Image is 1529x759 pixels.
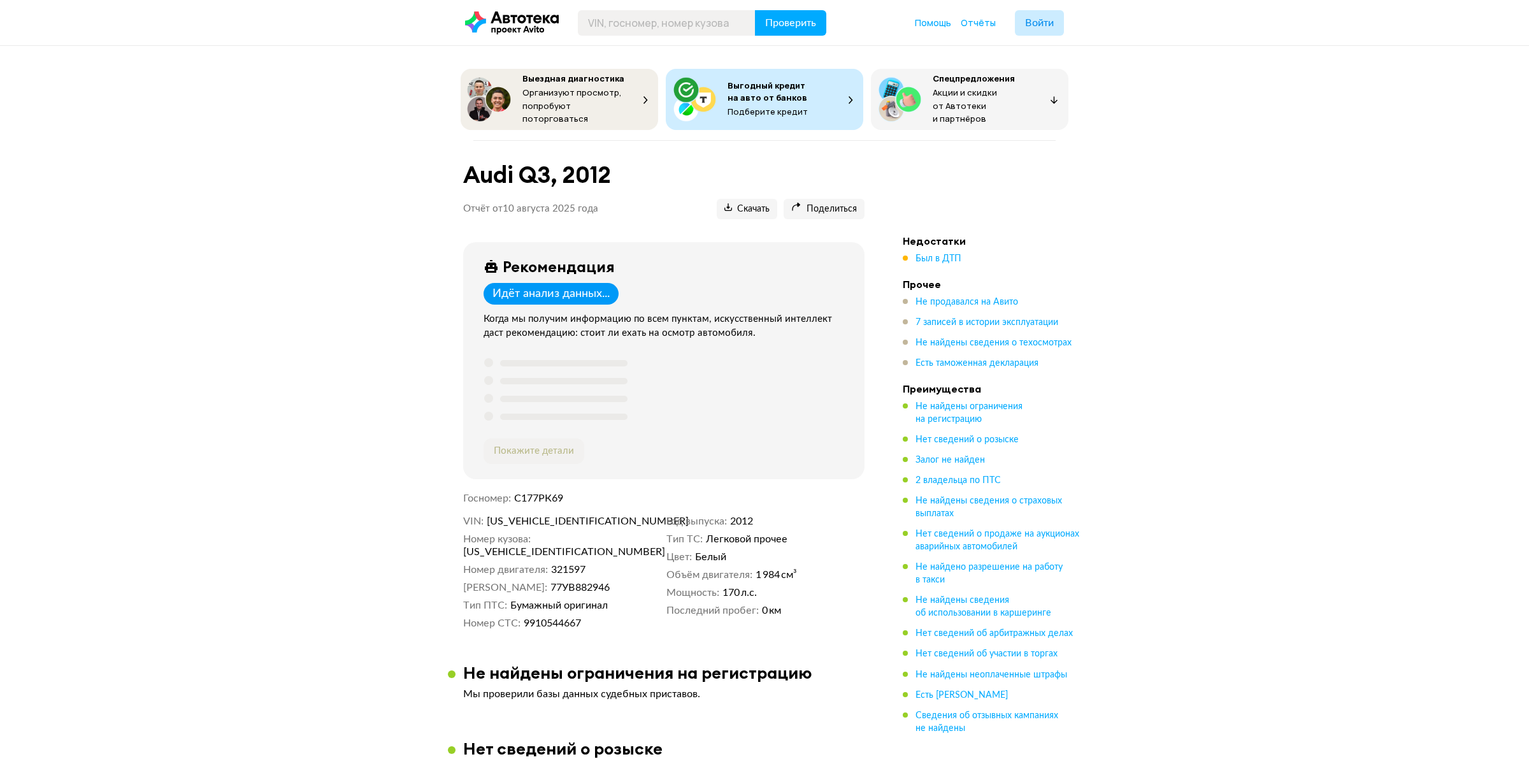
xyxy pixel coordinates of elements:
[666,515,727,528] dt: Год выпуска
[915,476,1001,485] span: 2 владельца по ПТС
[551,563,585,576] span: 321597
[755,10,826,36] button: Проверить
[666,568,752,581] dt: Объём двигателя
[463,599,507,612] dt: Тип ПТС
[915,563,1063,584] span: Не найдено разрешение на работу в такси
[514,493,563,503] span: С177РК69
[463,663,812,683] h3: Не найдены ограничения на регистрацию
[666,533,703,546] dt: Тип ТС
[791,203,857,215] span: Поделиться
[492,287,610,301] div: Идёт анализ данных...
[463,515,484,528] dt: VIN
[484,312,849,340] div: Когда мы получим информацию по всем пунктам, искусственный интеллект даст рекомендацию: стоит ли ...
[487,515,633,528] span: [US_VEHICLE_IDENTIFICATION_NUMBER]
[695,551,726,563] span: Белый
[915,435,1019,444] span: Нет сведений о розыске
[915,596,1051,618] span: Не найдены сведения об использовании в каршеринге
[722,586,757,599] span: 170 л.с.
[765,18,816,28] span: Проверить
[522,87,622,124] span: Организуют просмотр, попробуют поторговаться
[903,235,1081,247] h4: Недостатки
[510,599,608,612] span: Бумажный оригинал
[915,711,1058,733] span: Сведения об отзывных кампаниях не найдены
[915,649,1058,658] span: Нет сведений об участии в торгах
[762,604,781,617] span: 0 км
[463,546,610,558] span: [US_VEHICLE_IDENTIFICATION_NUMBER]
[915,402,1023,424] span: Не найдены ограничения на регистрацию
[1025,18,1054,28] span: Войти
[915,691,1008,700] span: Есть [PERSON_NAME]
[463,533,531,546] dt: Номер кузова
[463,617,520,630] dt: Номер СТС
[915,496,1062,518] span: Не найдены сведения о страховых выплатах
[463,203,598,215] p: Отчёт от 10 августа 2025 года
[903,382,1081,395] h4: Преимущества
[522,73,624,84] span: Выездная диагностика
[550,581,610,594] span: 77УВ882946
[463,492,511,505] dt: Госномер
[915,17,951,29] a: Помощь
[915,359,1038,368] span: Есть таможенная декларация
[666,551,692,563] dt: Цвет
[463,563,548,576] dt: Номер двигателя
[915,318,1058,327] span: 7 записей в истории эксплуатации
[784,199,865,219] button: Поделиться
[915,530,1079,551] span: Нет сведений о продаже на аукционах аварийных автомобилей
[915,670,1067,679] span: Не найдены неоплаченные штрафы
[933,87,997,124] span: Акции и скидки от Автотеки и партнёров
[871,69,1068,130] button: СпецпредложенияАкции и скидки от Автотеки и партнёров
[463,581,547,594] dt: [PERSON_NAME]
[756,568,797,581] span: 1 984 см³
[463,688,865,700] p: Мы проверили базы данных судебных приставов.
[524,617,581,630] span: 9910544667
[461,69,658,130] button: Выездная диагностикаОрганизуют просмотр, попробуют поторговаться
[915,456,985,465] span: Залог не найден
[706,533,787,546] span: Легковой прочее
[666,604,759,617] dt: Последний пробег
[503,257,615,275] div: Рекомендация
[666,586,719,599] dt: Мощность
[915,254,961,263] span: Был в ДТП
[915,298,1018,307] span: Не продавался на Авито
[484,438,584,464] button: Покажите детали
[463,161,865,189] h1: Audi Q3, 2012
[730,515,753,528] span: 2012
[724,203,770,215] span: Скачать
[666,69,863,130] button: Выгодный кредит на авто от банковПодберите кредит
[728,80,807,103] span: Выгодный кредит на авто от банков
[915,629,1073,638] span: Нет сведений об арбитражных делах
[494,446,574,456] span: Покажите детали
[903,278,1081,291] h4: Прочее
[578,10,756,36] input: VIN, госномер, номер кузова
[728,106,808,117] span: Подберите кредит
[915,338,1072,347] span: Не найдены сведения о техосмотрах
[463,739,663,758] h3: Нет сведений о розыске
[933,73,1015,84] span: Спецпредложения
[961,17,996,29] a: Отчёты
[717,199,777,219] button: Скачать
[1015,10,1064,36] button: Войти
